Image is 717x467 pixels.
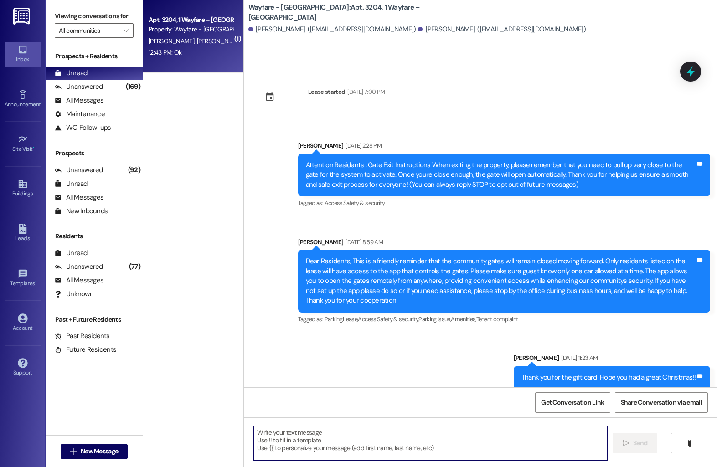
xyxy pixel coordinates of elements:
[41,100,42,106] span: •
[613,433,657,453] button: Send
[5,176,41,201] a: Buildings
[13,8,32,25] img: ResiDesk Logo
[5,132,41,156] a: Site Visit •
[621,398,702,407] span: Share Conversation via email
[124,80,143,94] div: (169)
[70,448,77,455] i: 
[55,179,88,189] div: Unread
[61,444,128,459] button: New Message
[46,231,143,241] div: Residents
[343,199,385,207] span: Safety & security
[5,42,41,67] a: Inbox
[248,25,416,34] div: [PERSON_NAME]. ([EMAIL_ADDRESS][DOMAIN_NAME])
[149,25,233,34] div: Property: Wayfare - [GEOGRAPHIC_DATA]
[623,440,629,447] i: 
[55,262,103,272] div: Unanswered
[5,266,41,291] a: Templates •
[343,315,358,323] span: Lease ,
[514,353,710,366] div: [PERSON_NAME]
[124,27,129,34] i: 
[81,446,118,456] span: New Message
[535,392,610,413] button: Get Conversation Link
[55,123,111,133] div: WO Follow-ups
[55,96,103,105] div: All Messages
[5,221,41,246] a: Leads
[55,193,103,202] div: All Messages
[298,237,710,250] div: [PERSON_NAME]
[46,149,143,158] div: Prospects
[55,248,88,258] div: Unread
[633,438,647,448] span: Send
[248,3,431,22] b: Wayfare - [GEOGRAPHIC_DATA]: Apt. 3204, 1 Wayfare – [GEOGRAPHIC_DATA]
[55,165,103,175] div: Unanswered
[55,331,110,341] div: Past Residents
[325,315,343,323] span: Parking ,
[476,315,518,323] span: Tenant complaint
[55,345,116,354] div: Future Residents
[343,237,383,247] div: [DATE] 8:59 AM
[55,68,88,78] div: Unread
[521,373,696,382] div: Thank you for the gift card! Hope you had a great Christmas!!
[59,23,119,38] input: All communities
[55,9,134,23] label: Viewing conversations for
[308,87,346,97] div: Lease started
[306,257,696,305] div: Dear Residents, This is a friendly reminder that the community gates will remain closed moving fo...
[33,144,34,151] span: •
[358,315,377,323] span: Access ,
[686,440,693,447] i: 
[345,87,385,97] div: [DATE] 7:00 PM
[325,199,343,207] span: Access ,
[5,311,41,335] a: Account
[306,160,696,190] div: Attention Residents : Gate Exit Instructions When exiting the property, please remember that you ...
[149,37,197,45] span: [PERSON_NAME]
[541,398,604,407] span: Get Conversation Link
[55,109,105,119] div: Maintenance
[298,196,710,210] div: Tagged as:
[126,163,143,177] div: (92)
[46,315,143,324] div: Past + Future Residents
[127,260,143,274] div: (77)
[55,276,103,285] div: All Messages
[149,15,233,25] div: Apt. 3204, 1 Wayfare – [GEOGRAPHIC_DATA]
[451,315,476,323] span: Amenities ,
[46,51,143,61] div: Prospects + Residents
[55,82,103,92] div: Unanswered
[615,392,708,413] button: Share Conversation via email
[559,353,598,363] div: [DATE] 11:23 AM
[35,279,36,285] span: •
[5,355,41,380] a: Support
[55,206,108,216] div: New Inbounds
[298,313,710,326] div: Tagged as:
[418,315,451,323] span: Parking issue ,
[377,315,418,323] span: Safety & security ,
[343,141,382,150] div: [DATE] 2:28 PM
[298,141,710,154] div: [PERSON_NAME]
[55,289,93,299] div: Unknown
[196,37,242,45] span: [PERSON_NAME]
[149,48,182,56] div: 12:43 PM: Ok
[418,25,586,34] div: [PERSON_NAME]. ([EMAIL_ADDRESS][DOMAIN_NAME])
